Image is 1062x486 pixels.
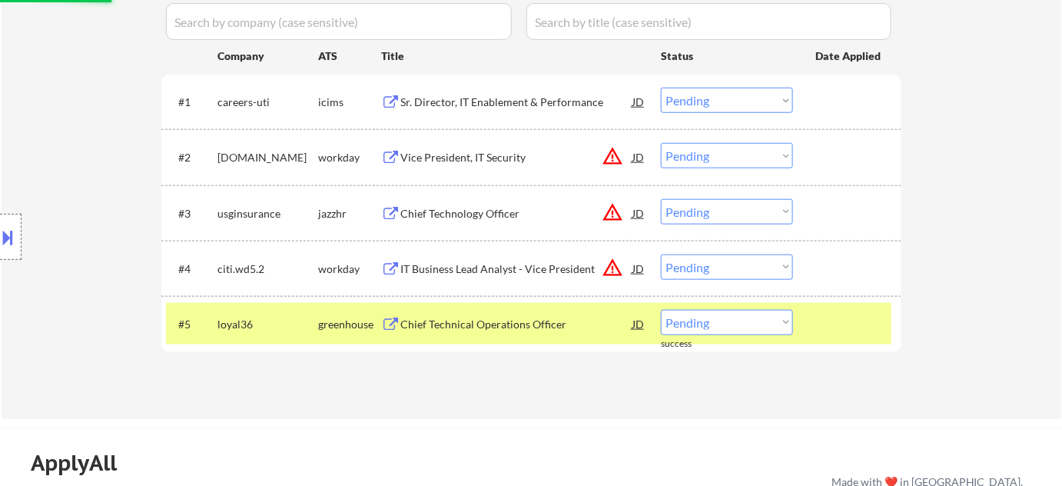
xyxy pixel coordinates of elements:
[318,206,381,221] div: jazzhr
[661,338,722,351] div: success
[602,257,623,278] button: warning_amber
[631,88,646,115] div: JD
[217,48,318,64] div: Company
[602,145,623,167] button: warning_amber
[526,3,891,40] input: Search by title (case sensitive)
[631,143,646,171] div: JD
[631,310,646,338] div: JD
[400,206,632,221] div: Chief Technology Officer
[318,261,381,277] div: workday
[815,48,883,64] div: Date Applied
[631,255,646,282] div: JD
[400,95,632,110] div: Sr. Director, IT Enablement & Performance
[31,450,134,476] div: ApplyAll
[318,48,381,64] div: ATS
[166,3,512,40] input: Search by company (case sensitive)
[400,261,632,277] div: IT Business Lead Analyst - Vice President
[631,199,646,227] div: JD
[661,42,793,69] div: Status
[400,317,632,332] div: Chief Technical Operations Officer
[318,95,381,110] div: icims
[400,150,632,165] div: Vice President, IT Security
[318,150,381,165] div: workday
[602,201,623,223] button: warning_amber
[381,48,646,64] div: Title
[318,317,381,332] div: greenhouse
